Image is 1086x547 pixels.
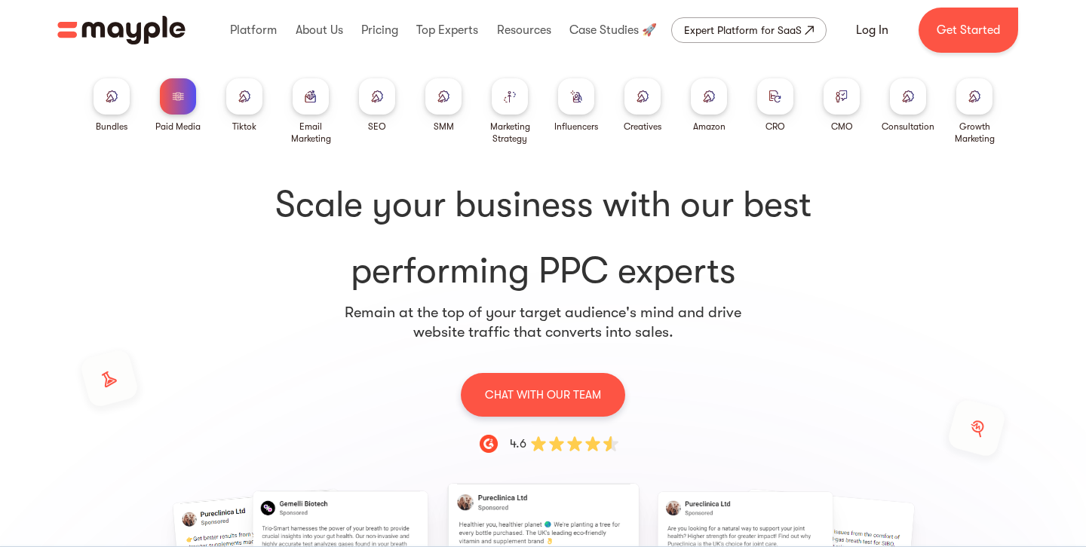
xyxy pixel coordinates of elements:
[510,435,526,453] div: 4.6
[357,6,402,54] div: Pricing
[693,121,726,133] div: Amazon
[413,6,482,54] div: Top Experts
[434,121,454,133] div: SMM
[155,121,201,133] div: Paid Media
[84,181,1002,295] h1: performing PPC experts
[226,78,262,133] a: Tiktok
[554,121,598,133] div: Influencers
[284,78,338,145] a: Email Marketing
[757,78,793,133] a: CRO
[554,78,598,133] a: Influencers
[461,372,625,417] a: CHAT WITH OUR TEAM
[485,385,601,405] p: CHAT WITH OUR TEAM
[483,121,537,145] div: Marketing Strategy
[359,78,395,133] a: SEO
[624,121,661,133] div: Creatives
[226,6,281,54] div: Platform
[344,303,742,342] p: Remain at the top of your target audience's mind and drive website traffic that converts into sales.
[284,121,338,145] div: Email Marketing
[483,78,537,145] a: Marketing Strategy
[1011,475,1086,547] iframe: Chat Widget
[84,181,1002,229] span: Scale your business with our best
[292,6,347,54] div: About Us
[232,121,256,133] div: Tiktok
[919,8,1018,53] a: Get Started
[155,78,201,133] a: Paid Media
[831,121,853,133] div: CMO
[691,78,727,133] a: Amazon
[765,121,785,133] div: CRO
[882,121,934,133] div: Consultation
[96,121,127,133] div: Bundles
[838,12,907,48] a: Log In
[824,78,860,133] a: CMO
[57,16,186,44] a: home
[57,16,186,44] img: Mayple logo
[624,78,661,133] a: Creatives
[425,78,462,133] a: SMM
[493,6,555,54] div: Resources
[368,121,386,133] div: SEO
[671,17,827,43] a: Expert Platform for SaaS
[94,78,130,133] a: Bundles
[684,21,802,39] div: Expert Platform for SaaS
[882,78,934,133] a: Consultation
[947,121,1002,145] div: Growth Marketing
[947,78,1002,145] a: Growth Marketing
